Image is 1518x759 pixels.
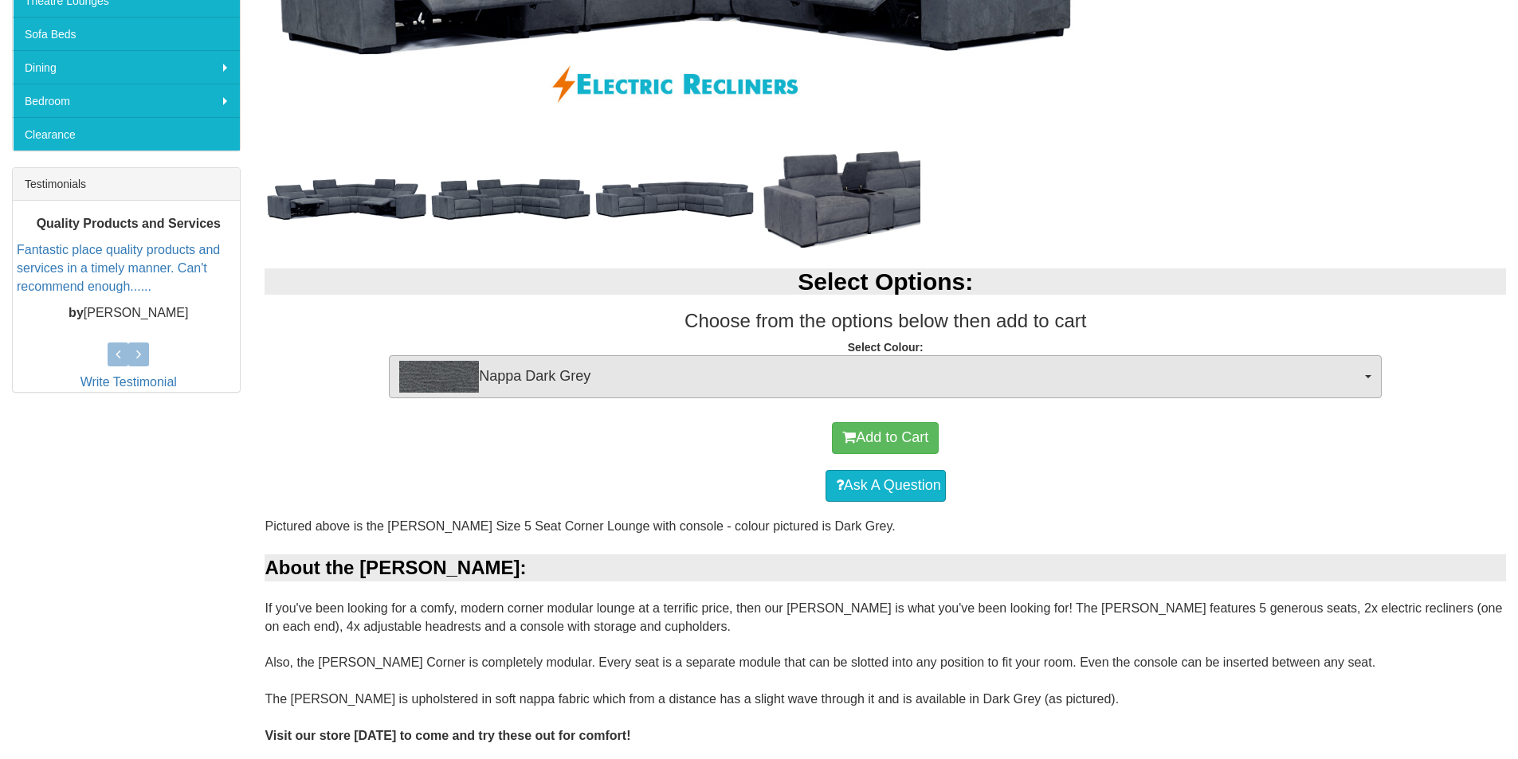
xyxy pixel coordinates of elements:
[265,311,1506,331] h3: Choose from the options below then add to cart
[389,355,1382,398] button: Nappa Dark GreyNappa Dark Grey
[798,268,973,295] b: Select Options:
[848,341,924,354] strong: Select Colour:
[13,84,240,117] a: Bedroom
[265,729,630,742] b: Visit our store [DATE] to come and try these out for comfort!
[13,17,240,50] a: Sofa Beds
[399,361,479,393] img: Nappa Dark Grey
[826,470,946,502] a: Ask A Question
[37,217,221,230] b: Quality Products and Services
[13,50,240,84] a: Dining
[13,117,240,151] a: Clearance
[13,168,240,201] div: Testimonials
[17,303,240,322] p: [PERSON_NAME]
[399,361,1361,393] span: Nappa Dark Grey
[265,554,1506,581] div: About the [PERSON_NAME]:
[69,305,84,319] b: by
[832,422,939,454] button: Add to Cart
[80,375,177,389] a: Write Testimonial
[17,243,220,293] a: Fantastic place quality products and services in a timely manner. Can't recommend enough......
